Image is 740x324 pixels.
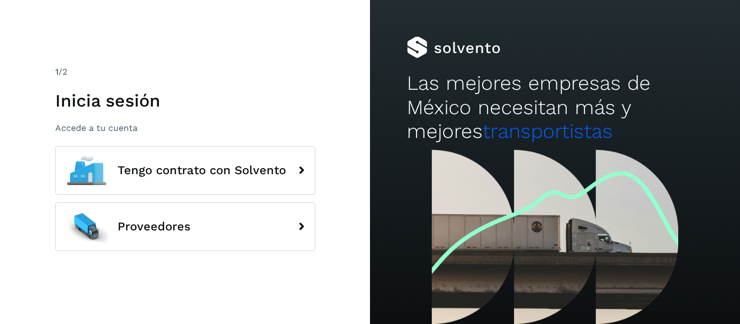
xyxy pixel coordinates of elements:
[55,202,315,251] button: Proveedores
[118,220,191,233] span: Proveedores
[55,146,315,195] button: Tengo contrato con Solvento
[118,164,286,177] span: Tengo contrato con Solvento
[55,65,315,78] div: /2
[483,120,613,143] span: transportistas
[55,123,315,133] p: Accede a tu cuenta
[55,90,315,111] h1: Inicia sesión
[407,71,703,143] h2: Las mejores empresas de México necesitan más y mejores
[55,67,59,77] span: 1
